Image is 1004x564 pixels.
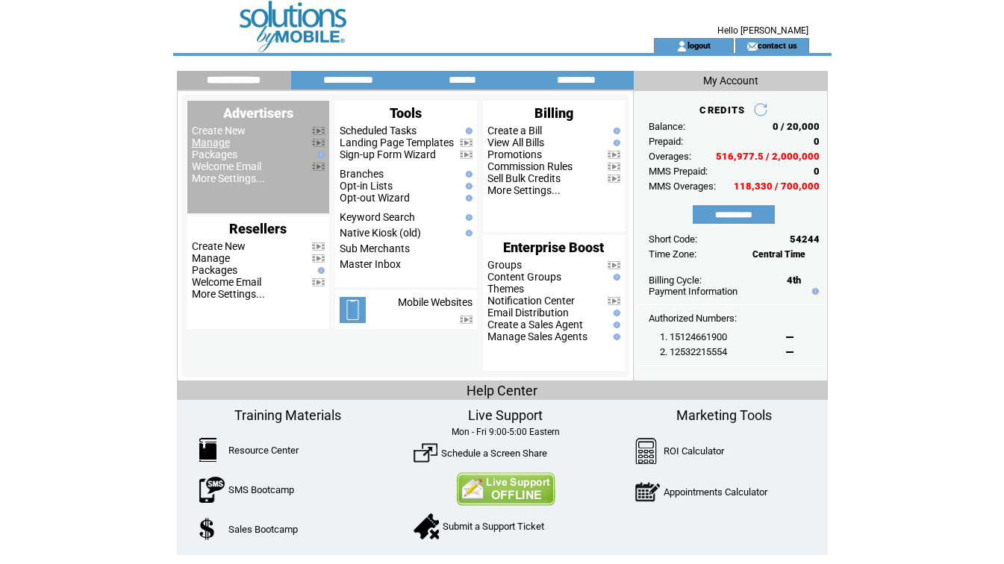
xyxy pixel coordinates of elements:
[649,121,685,132] span: Balance:
[716,151,820,162] span: 516,977.5 / 2,000,000
[676,40,687,52] img: account_icon.gif
[610,310,620,316] img: help.gif
[199,518,216,540] img: SalesBootcamp.png
[228,484,294,495] a: SMS Bootcamp
[487,137,544,148] a: View All Bills
[229,221,287,236] span: Resellers
[608,297,620,305] img: video.png
[487,319,583,330] a: Create a Sales Agent
[649,286,738,297] a: Payment Information
[773,121,820,132] span: 0 / 20,000
[610,128,620,134] img: help.gif
[608,175,620,183] img: video.png
[814,136,820,147] span: 0
[456,472,555,506] img: Contact Us
[608,151,620,159] img: video.png
[398,296,473,308] a: Mobile Websites
[487,125,542,137] a: Create a Bill
[340,125,417,137] a: Scheduled Tasks
[314,151,325,158] img: help.gif
[312,278,325,286] img: video.png
[340,168,384,180] a: Branches
[664,445,724,457] a: ROI Calculator
[462,195,473,201] img: help.gif
[487,259,522,271] a: Groups
[487,307,569,319] a: Email Distribution
[649,275,702,286] span: Billing Cycle:
[192,252,230,264] a: Manage
[452,427,560,437] span: Mon - Fri 9:00-5:00 Eastern
[460,316,473,324] img: video.png
[340,258,401,270] a: Master Inbox
[687,40,711,50] a: logout
[487,160,573,172] a: Commission Rules
[487,271,561,283] a: Content Groups
[487,172,561,184] a: Sell Bulk Credits
[608,163,620,171] img: video.png
[460,139,473,147] img: video.png
[192,137,230,148] a: Manage
[192,288,265,300] a: More Settings...
[340,180,393,192] a: Opt-in Lists
[390,105,422,121] span: Tools
[340,242,410,254] a: Sub Merchants
[414,513,439,539] img: SupportTicket.png
[443,521,544,532] a: Submit a Support Ticket
[787,275,801,286] span: 4th
[487,295,575,307] a: Notification Center
[664,486,767,498] a: Appointments Calculator
[441,448,547,459] a: Schedule a Screen Share
[649,151,691,162] span: Overages:
[192,264,237,276] a: Packages
[635,438,658,464] img: Calculator.png
[312,242,325,251] img: video.png
[487,283,524,295] a: Themes
[312,163,325,171] img: video.png
[468,407,543,423] span: Live Support
[790,234,820,245] span: 54244
[460,151,473,159] img: video.png
[312,254,325,263] img: video.png
[312,127,325,135] img: video.png
[192,148,237,160] a: Packages
[462,183,473,189] img: help.gif
[199,477,225,503] img: SMSBootcamp.png
[752,249,805,260] span: Central Time
[660,346,727,357] span: 2. 12532215554
[340,227,421,239] a: Native Kiosk (old)
[649,313,737,324] span: Authorized Numbers:
[340,211,415,223] a: Keyword Search
[503,239,604,255] span: Enterprise Boost
[192,160,261,172] a: Welcome Email
[340,148,436,160] a: Sign-up Form Wizard
[734,181,820,192] span: 118,330 / 700,000
[610,274,620,281] img: help.gif
[340,137,454,148] a: Landing Page Templates
[699,104,745,116] span: CREDITS
[703,75,758,87] span: My Account
[314,267,325,274] img: help.gif
[467,383,537,398] span: Help Center
[610,322,620,328] img: help.gif
[649,248,696,260] span: Time Zone:
[814,166,820,177] span: 0
[312,139,325,147] img: video.png
[534,105,573,121] span: Billing
[635,479,660,505] img: AppointmentCalc.png
[192,125,246,137] a: Create New
[746,40,758,52] img: contact_us_icon.gif
[414,441,437,465] img: ScreenShare.png
[192,276,261,288] a: Welcome Email
[199,438,216,462] img: ResourceCenter.png
[808,288,819,295] img: help.gif
[192,240,246,252] a: Create New
[487,330,587,342] a: Manage Sales Agents
[717,25,808,36] span: Hello [PERSON_NAME]
[487,148,542,160] a: Promotions
[610,140,620,146] img: help.gif
[676,407,772,423] span: Marketing Tools
[487,184,561,196] a: More Settings...
[649,181,716,192] span: MMS Overages:
[660,331,727,342] span: 1. 15124661900
[462,214,473,221] img: help.gif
